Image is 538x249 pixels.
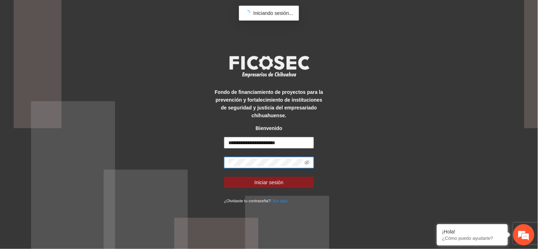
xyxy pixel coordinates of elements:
[224,177,314,188] button: Iniciar sesión
[255,179,284,186] span: Iniciar sesión
[256,125,282,131] strong: Bienvenido
[442,236,503,241] p: ¿Cómo puedo ayudarte?
[224,199,288,203] small: ¿Olvidaste tu contraseña?
[305,160,310,165] span: eye-invisible
[245,10,250,16] span: loading
[225,53,314,80] img: logo
[215,89,323,118] strong: Fondo de financiamiento de proyectos para la prevención y fortalecimiento de instituciones de seg...
[442,229,503,234] div: ¡Hola!
[253,10,293,16] span: Iniciando sesión...
[271,199,288,203] a: Click aqui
